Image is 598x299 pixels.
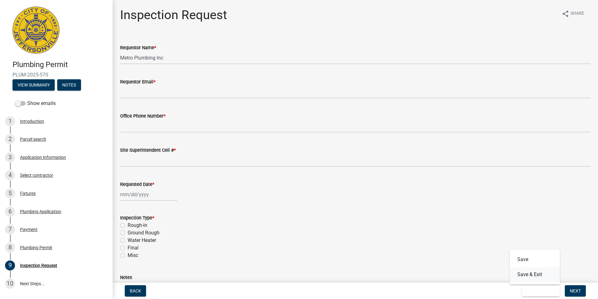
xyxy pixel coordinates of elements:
[565,285,586,296] button: Next
[5,116,15,126] div: 1
[128,229,160,237] label: Ground Rough
[5,243,15,253] div: 8
[5,260,15,270] div: 9
[128,252,138,259] label: Misc
[13,60,108,69] h4: Plumbing Permit
[20,191,36,196] div: Fixtures
[120,148,176,153] label: Site Superintendent Cell #
[5,188,15,198] div: 5
[128,222,147,229] label: Rough-in
[5,224,15,234] div: 7
[20,263,57,268] div: Inspection Request
[5,152,15,162] div: 3
[57,79,81,91] button: Notes
[120,188,177,201] input: mm/dd/yyyy
[120,182,154,187] label: Requested Date
[120,8,227,23] h1: Inspection Request
[20,173,53,177] div: Select contractor
[128,237,156,244] label: Water Heater
[562,10,569,18] i: share
[510,267,560,282] button: Save & Exit
[522,285,560,296] button: Save & Exit
[13,72,100,78] span: PLUM-2025-570
[570,10,584,18] span: Share
[5,170,15,180] div: 4
[527,288,551,293] span: Save & Exit
[20,137,46,141] div: Parcel search
[57,83,81,88] wm-modal-confirm: Notes
[13,7,59,54] img: City of Jeffersonville, Indiana
[120,80,155,84] label: Requestor Email
[128,244,139,252] label: Final
[570,288,581,293] span: Next
[5,207,15,217] div: 6
[13,83,55,88] wm-modal-confirm: Summary
[120,216,154,220] label: Inspection Type
[130,288,141,293] span: Back
[5,134,15,144] div: 2
[20,227,38,232] div: Payment
[20,155,66,160] div: Application Information
[15,100,56,107] label: Show emails
[510,249,560,285] div: Save & Exit
[120,275,132,280] label: Notes
[510,252,560,267] button: Save
[125,285,146,296] button: Back
[20,245,52,250] div: Plumbing Permit
[557,8,589,20] button: shareShare
[120,46,156,50] label: Requestor Name
[20,209,61,214] div: Plumbing Application
[120,114,165,118] label: Office Phone Number
[5,279,15,289] div: 10
[20,119,44,123] div: Introduction
[13,79,55,91] button: View Summary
